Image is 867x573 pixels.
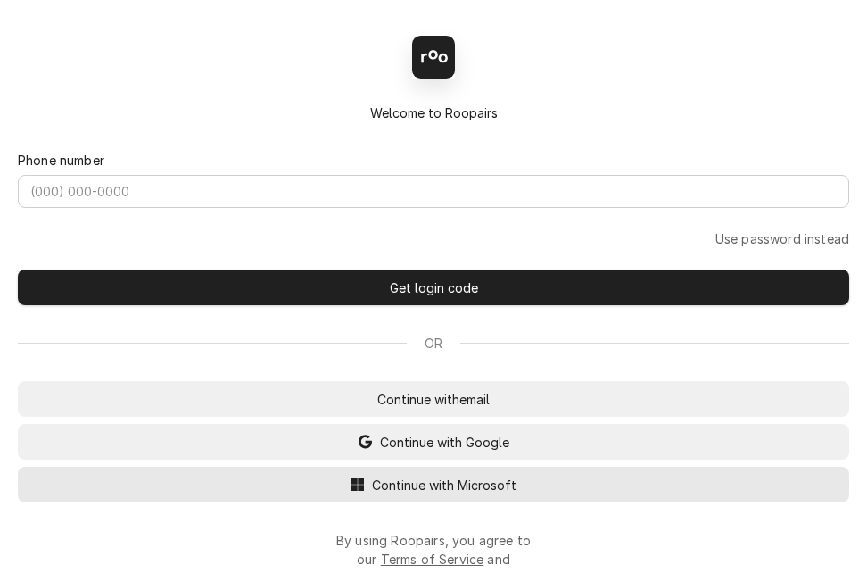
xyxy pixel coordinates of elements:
[18,381,849,417] button: Continue withemail
[381,552,484,567] a: Terms of Service
[374,390,493,409] span: Continue with email
[18,151,104,170] label: Phone number
[368,476,520,494] span: Continue with Microsoft
[18,175,849,208] input: (000) 000-0000
[18,270,849,305] button: Get login code
[18,424,849,460] button: Continue with Google
[18,467,849,502] button: Continue with Microsoft
[376,433,513,452] span: Continue with Google
[715,229,849,248] a: Go to Phone and password form
[18,104,849,122] div: Welcome to Roopairs
[386,278,482,297] span: Get login code
[18,334,849,353] div: Or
